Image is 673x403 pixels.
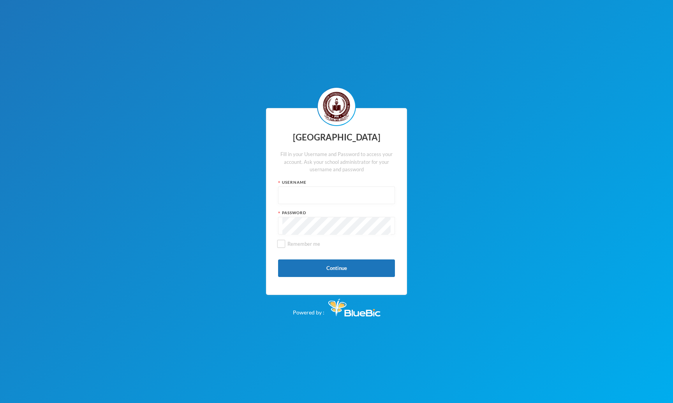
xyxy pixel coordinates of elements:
[293,295,381,316] div: Powered by :
[278,259,395,277] button: Continue
[278,210,395,216] div: Password
[278,151,395,174] div: Fill in your Username and Password to access your account. Ask your school administrator for your...
[278,130,395,145] div: [GEOGRAPHIC_DATA]
[284,241,323,247] span: Remember me
[328,299,381,316] img: Bluebic
[278,179,395,185] div: Username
